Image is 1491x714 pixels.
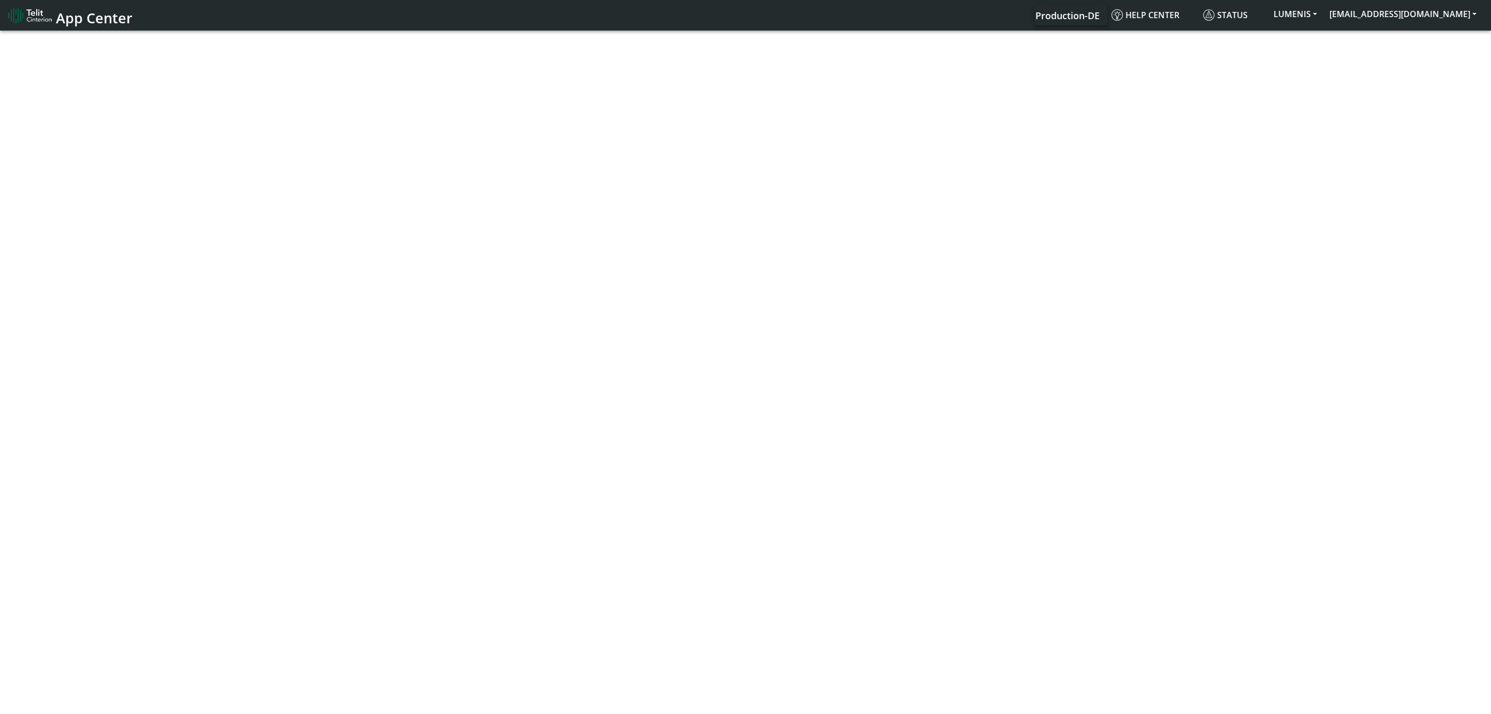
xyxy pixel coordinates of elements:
[1203,9,1215,21] img: status.svg
[1203,9,1248,21] span: Status
[1267,5,1323,23] button: LUMENIS
[1035,5,1099,25] a: Your current platform instance
[1112,9,1179,21] span: Help center
[1199,5,1267,25] a: Status
[1107,5,1199,25] a: Help center
[1035,9,1100,22] span: Production-DE
[8,7,52,24] img: logo-telit-cinterion-gw-new.png
[8,4,131,26] a: App Center
[56,8,133,27] span: App Center
[1323,5,1483,23] button: [EMAIL_ADDRESS][DOMAIN_NAME]
[1112,9,1123,21] img: knowledge.svg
